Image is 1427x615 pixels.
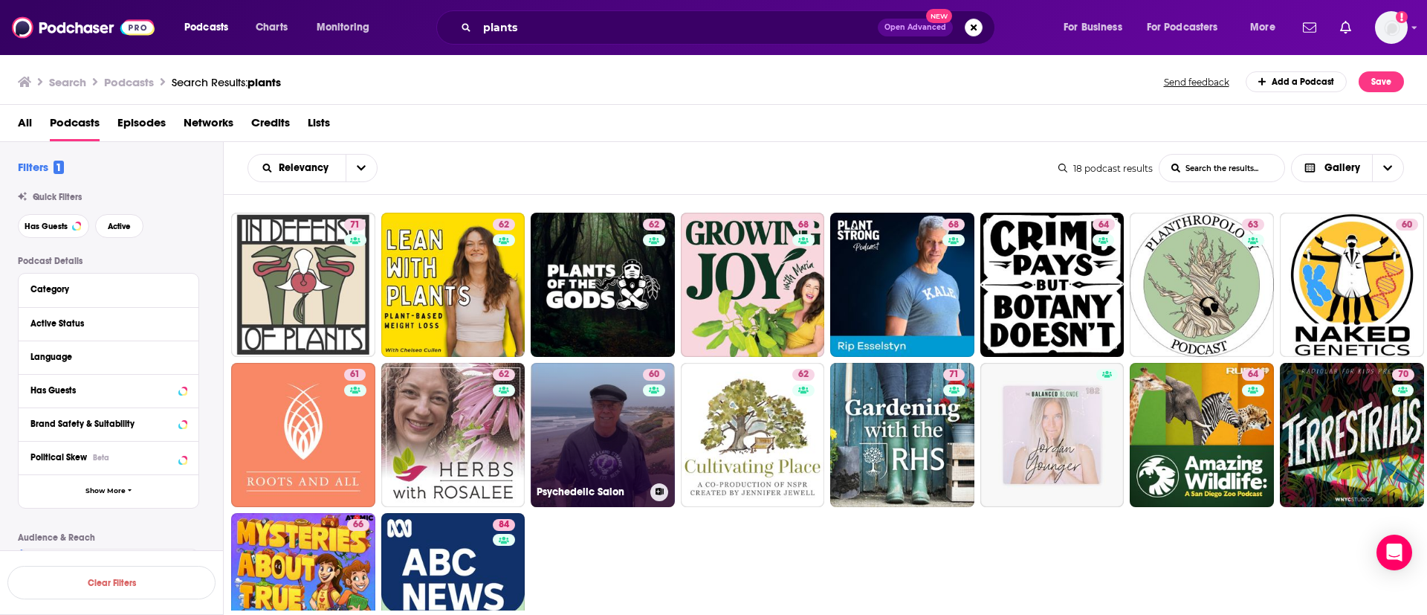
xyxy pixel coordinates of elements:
span: 62 [798,367,809,382]
a: 64 [1093,219,1115,231]
span: Has Guests [25,222,68,231]
a: 62 [643,219,665,231]
a: 62 [381,363,525,507]
button: open menu [174,16,247,39]
button: Has Guests [18,214,89,238]
a: Episodes [117,111,166,141]
a: 71 [943,369,965,381]
a: Show notifications dropdown [1334,15,1357,40]
button: Active Status [30,314,187,332]
span: Political Skew [30,452,87,463]
a: 63 [1242,219,1264,231]
a: Charts [246,16,297,39]
h2: Filters [18,160,64,174]
span: 62 [499,367,509,382]
a: 71 [830,363,974,507]
button: Open AdvancedNew [878,19,953,36]
span: 68 [948,218,959,233]
span: For Podcasters [1147,17,1218,38]
span: Active [108,222,131,231]
input: Search podcasts, credits, & more... [477,16,878,39]
span: More [1250,17,1275,38]
span: Charts [256,17,288,38]
img: Podchaser - Follow, Share and Rate Podcasts [12,13,155,42]
a: Lists [308,111,330,141]
span: For Business [1064,17,1122,38]
span: Gallery [1324,163,1360,173]
button: open menu [346,155,377,181]
a: Podcasts [50,111,100,141]
a: 62 [493,219,515,231]
a: 60 [643,369,665,381]
p: Podcast Details [18,256,199,266]
span: Logged in as sydneymorris_books [1375,11,1408,44]
span: 68 [798,218,809,233]
button: Show profile menu [1375,11,1408,44]
a: 66 [347,519,369,531]
div: Language [30,352,177,362]
a: 61 [231,363,375,507]
button: Save [1359,71,1404,92]
span: 84 [499,518,509,532]
a: All [18,111,32,141]
div: Category [30,284,177,294]
span: Open Advanced [884,24,946,31]
span: 1 [54,161,64,174]
a: 68 [681,213,825,357]
span: 62 [649,218,659,233]
span: 61 [350,367,360,382]
div: Beta [93,453,109,463]
button: open menu [1240,16,1294,39]
span: 64 [1248,367,1258,382]
button: Political SkewBeta [30,448,187,466]
a: 60Psychedelic Salon [531,363,675,507]
span: 70 [1398,367,1408,382]
a: Networks [184,111,233,141]
h2: Choose List sort [247,154,378,182]
a: 71 [344,219,366,231]
a: 60 [1280,213,1424,357]
button: Send feedback [1159,76,1234,88]
span: 60 [1402,218,1412,233]
a: Show notifications dropdown [1297,15,1322,40]
button: open menu [306,16,389,39]
a: 62 [531,213,675,357]
span: Podcasts [184,17,228,38]
span: 60 [649,367,659,382]
a: Credits [251,111,290,141]
a: 62 [792,369,815,381]
a: 64 [980,213,1125,357]
a: Search Results:plants [172,75,281,89]
a: 61 [344,369,366,381]
span: 66 [353,518,363,532]
div: 18 podcast results [1058,163,1153,174]
a: 84 [493,519,515,531]
a: Add a Podcast [1246,71,1347,92]
div: Has Guests [30,385,174,396]
div: Open Intercom Messenger [1376,535,1412,570]
h3: Psychedelic Salon [537,486,644,498]
a: 63 [1130,213,1274,357]
button: Category [30,280,187,298]
p: Audience & Reach [18,532,199,543]
span: 63 [1248,218,1258,233]
a: 70 [1392,369,1414,381]
span: Show More [85,487,126,495]
a: 62 [681,363,825,507]
span: Monitoring [317,17,369,38]
a: 68 [942,219,965,231]
a: 62 [493,369,515,381]
a: 60 [1396,219,1418,231]
button: Has Guests [30,381,187,399]
button: Clear Filters [7,566,216,599]
h3: Search [49,75,86,89]
div: Brand Safety & Suitability [30,419,174,429]
button: Brand Safety & Suitability [30,414,187,433]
